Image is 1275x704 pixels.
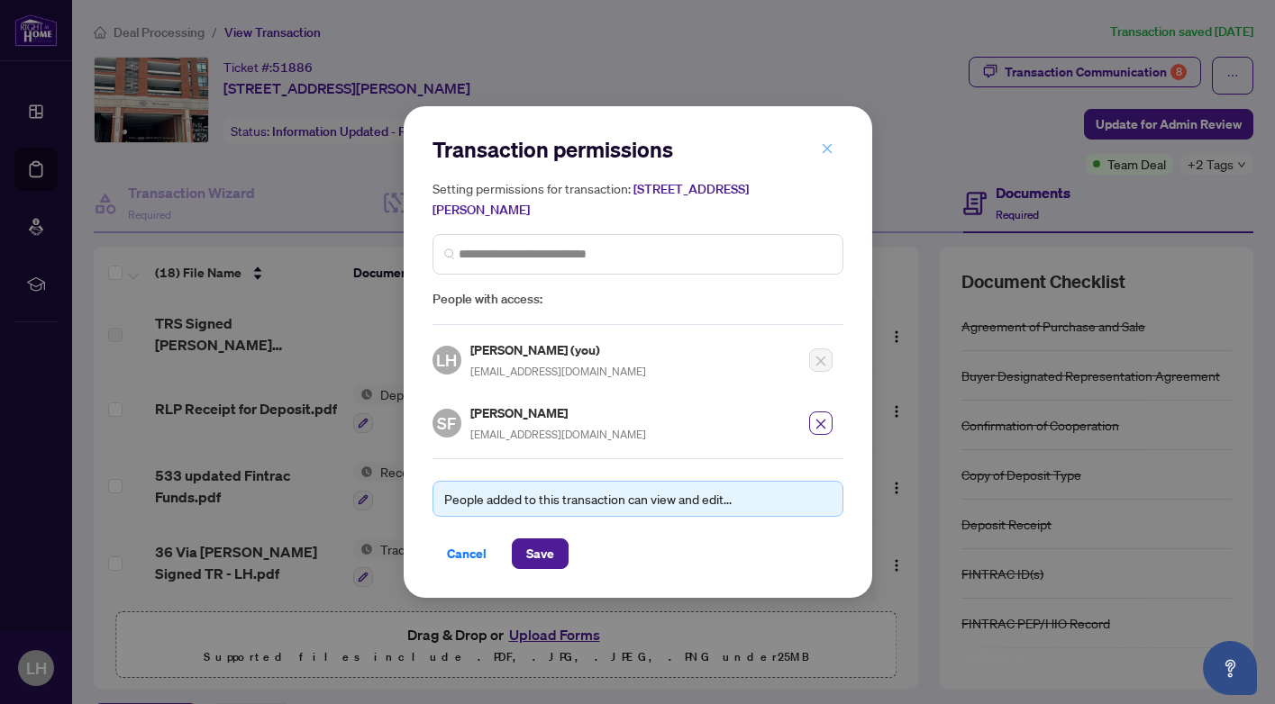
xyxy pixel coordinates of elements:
[433,181,749,218] span: [STREET_ADDRESS][PERSON_NAME]
[470,365,646,378] span: [EMAIL_ADDRESS][DOMAIN_NAME]
[437,411,456,436] span: SF
[470,428,646,441] span: [EMAIL_ADDRESS][DOMAIN_NAME]
[444,489,832,509] div: People added to this transaction can view and edit...
[436,347,457,373] span: LH
[447,539,487,568] span: Cancel
[433,289,843,310] span: People with access:
[433,538,501,569] button: Cancel
[444,248,455,259] img: search_icon
[470,402,646,423] h5: [PERSON_NAME]
[433,178,843,220] h5: Setting permissions for transaction:
[815,418,827,430] span: close
[470,339,646,360] h5: [PERSON_NAME] (you)
[433,135,843,164] h2: Transaction permissions
[821,142,833,155] span: close
[1203,641,1257,695] button: Open asap
[526,539,554,568] span: Save
[512,538,569,569] button: Save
